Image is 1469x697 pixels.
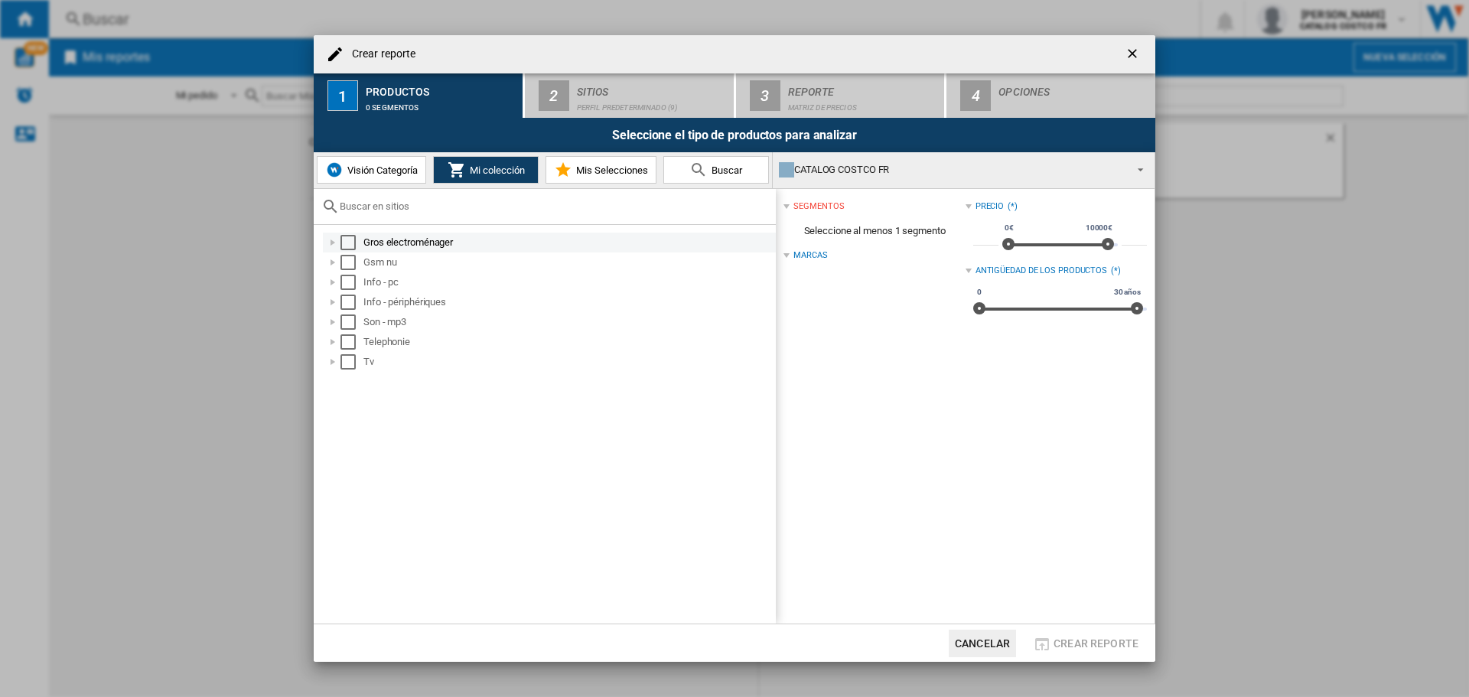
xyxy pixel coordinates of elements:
div: Gros electroménager [363,235,774,250]
div: Tv [363,354,774,370]
div: Perfil predeterminado (9) [577,96,728,112]
button: 3 Reporte Matriz de precios [736,73,946,118]
button: Buscar [663,156,769,184]
span: 30 años [1112,286,1143,298]
span: Seleccione al menos 1 segmento [783,217,965,246]
div: Productos [366,80,516,96]
div: Reporte [788,80,939,96]
img: wiser-icon-blue.png [325,161,344,179]
md-checkbox: Select [340,314,363,330]
span: 0 [975,286,984,298]
ng-md-icon: getI18NText('BUTTONS.CLOSE_DIALOG') [1125,46,1143,64]
md-checkbox: Select [340,255,363,270]
div: 2 [539,80,569,111]
span: Visión Categoría [344,164,418,176]
span: Mis Selecciones [572,164,648,176]
div: Antigüedad de los productos [976,265,1107,277]
span: Buscar [708,164,742,176]
button: Visión Categoría [317,156,426,184]
div: 1 [327,80,358,111]
div: 0 segmentos [366,96,516,112]
div: 3 [750,80,780,111]
button: Mi colección [433,156,539,184]
md-checkbox: Select [340,295,363,310]
md-checkbox: Select [340,275,363,290]
div: Telephonie [363,334,774,350]
span: Mi colección [466,164,525,176]
span: 0€ [1002,222,1016,234]
span: Crear reporte [1054,637,1138,650]
button: 1 Productos 0 segmentos [314,73,524,118]
button: 4 Opciones [946,73,1155,118]
div: segmentos [793,200,844,213]
md-checkbox: Select [340,354,363,370]
button: Cancelar [949,630,1016,657]
button: Crear reporte [1028,630,1143,657]
div: Marcas [793,249,827,262]
div: 4 [960,80,991,111]
div: Info - pc [363,275,774,290]
div: Gsm nu [363,255,774,270]
h4: Crear reporte [344,47,415,62]
div: Son - mp3 [363,314,774,330]
md-checkbox: Select [340,235,363,250]
div: Sitios [577,80,728,96]
button: Mis Selecciones [546,156,656,184]
button: 2 Sitios Perfil predeterminado (9) [525,73,735,118]
md-checkbox: Select [340,334,363,350]
button: getI18NText('BUTTONS.CLOSE_DIALOG') [1119,39,1149,70]
div: Matriz de precios [788,96,939,112]
span: 10000€ [1083,222,1115,234]
div: CATALOG COSTCO FR [779,159,1124,181]
div: Precio [976,200,1004,213]
div: Opciones [998,80,1149,96]
input: Buscar en sitios [340,200,768,212]
div: Info - périphériques [363,295,774,310]
div: Seleccione el tipo de productos para analizar [314,118,1155,152]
